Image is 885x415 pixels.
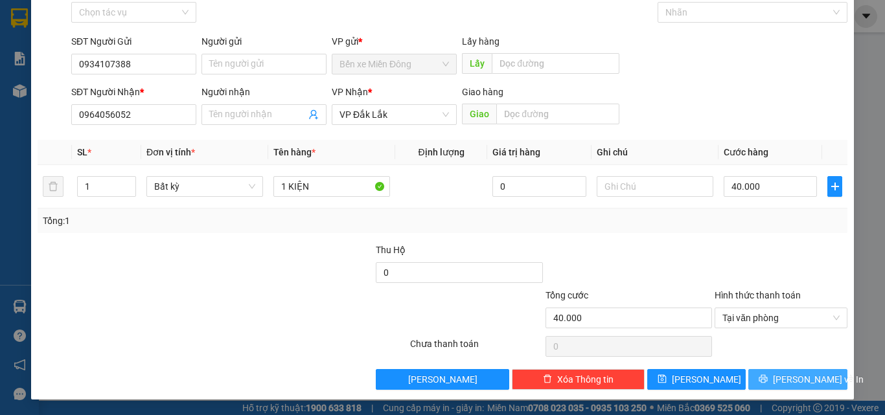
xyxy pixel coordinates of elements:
[597,176,713,197] input: Ghi Chú
[462,53,492,74] span: Lấy
[827,176,842,197] button: plus
[376,245,406,255] span: Thu Hộ
[408,372,477,387] span: [PERSON_NAME]
[715,290,801,300] label: Hình thức thanh toán
[748,369,847,390] button: printer[PERSON_NAME] và In
[201,85,327,99] div: Người nhận
[492,176,586,197] input: 0
[339,105,449,124] span: VP Đắk Lắk
[273,147,316,157] span: Tên hàng
[672,372,741,387] span: [PERSON_NAME]
[71,85,196,99] div: SĐT Người Nhận
[43,214,343,228] div: Tổng: 1
[418,147,464,157] span: Định lượng
[339,54,449,74] span: Bến xe Miền Đông
[512,369,645,390] button: deleteXóa Thông tin
[543,374,552,385] span: delete
[71,34,196,49] div: SĐT Người Gửi
[201,34,327,49] div: Người gửi
[492,147,540,157] span: Giá trị hàng
[557,372,614,387] span: Xóa Thông tin
[409,337,544,359] div: Chưa thanh toán
[77,147,87,157] span: SL
[496,104,619,124] input: Dọc đường
[332,87,368,97] span: VP Nhận
[273,176,390,197] input: VD: Bàn, Ghế
[146,147,195,157] span: Đơn vị tính
[724,147,768,157] span: Cước hàng
[43,176,63,197] button: delete
[722,308,840,328] span: Tại văn phòng
[332,34,457,49] div: VP gửi
[658,374,667,385] span: save
[462,36,500,47] span: Lấy hàng
[462,87,503,97] span: Giao hàng
[492,53,619,74] input: Dọc đường
[376,369,509,390] button: [PERSON_NAME]
[592,140,718,165] th: Ghi chú
[154,177,255,196] span: Bất kỳ
[828,181,842,192] span: plus
[773,372,864,387] span: [PERSON_NAME] và In
[546,290,588,300] span: Tổng cước
[308,109,319,120] span: user-add
[759,374,768,385] span: printer
[647,369,746,390] button: save[PERSON_NAME]
[462,104,496,124] span: Giao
